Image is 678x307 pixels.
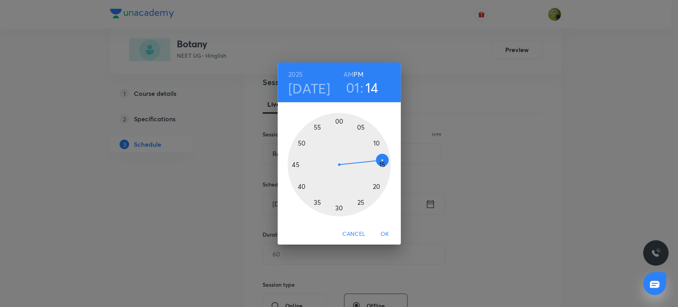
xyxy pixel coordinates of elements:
[288,80,330,97] button: [DATE]
[365,79,379,96] button: 14
[353,69,363,80] button: PM
[339,227,369,241] button: Cancel
[342,229,365,239] span: Cancel
[360,79,363,96] h3: :
[288,69,303,80] button: 2025
[344,69,353,80] button: AM
[372,227,398,241] button: OK
[375,229,394,239] span: OK
[346,79,360,96] button: 01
